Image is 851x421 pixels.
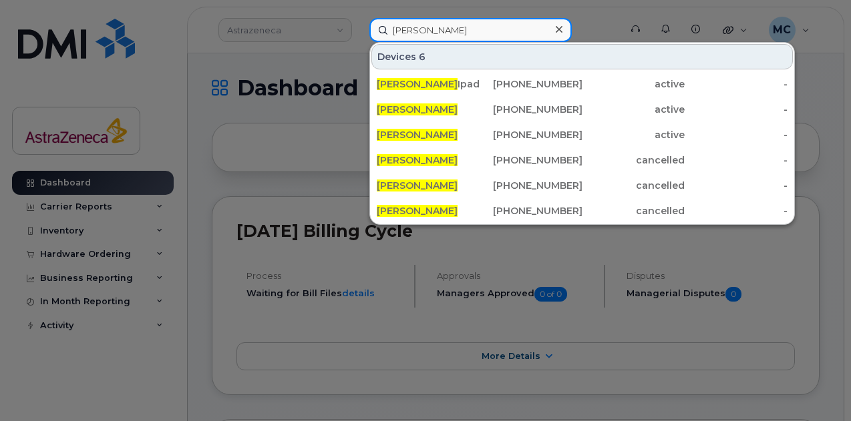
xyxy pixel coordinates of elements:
a: [PERSON_NAME][PHONE_NUMBER]active- [371,97,793,121]
div: [PHONE_NUMBER] [480,77,582,91]
div: cancelled [582,204,685,218]
div: - [685,128,788,141]
span: [PERSON_NAME] [377,179,458,191]
div: - [685,204,788,218]
a: [PERSON_NAME][PHONE_NUMBER]active- [371,123,793,147]
a: [PERSON_NAME][PHONE_NUMBER]cancelled- [371,199,793,223]
div: [PHONE_NUMBER] [480,179,582,192]
div: [PHONE_NUMBER] [480,153,582,167]
div: cancelled [582,179,685,192]
span: [PERSON_NAME] [377,78,458,90]
span: [PERSON_NAME] [377,129,458,141]
div: - [685,179,788,192]
div: - [685,153,788,167]
div: active [582,128,685,141]
div: [PHONE_NUMBER] [480,128,582,141]
span: [PERSON_NAME] [377,103,458,115]
div: - [685,77,788,91]
a: [PERSON_NAME]Ipad[PHONE_NUMBER]active- [371,72,793,96]
span: 6 [419,50,425,63]
a: [PERSON_NAME][PHONE_NUMBER]cancelled- [371,173,793,197]
span: [PERSON_NAME] [377,205,458,217]
div: cancelled [582,153,685,167]
div: - [685,103,788,116]
a: [PERSON_NAME][PHONE_NUMBER]cancelled- [371,148,793,172]
div: [PHONE_NUMBER] [480,204,582,218]
div: [PHONE_NUMBER] [480,103,582,116]
span: [PERSON_NAME] [377,154,458,166]
div: active [582,103,685,116]
div: active [582,77,685,91]
div: Devices [371,44,793,69]
div: Ipad [377,77,480,91]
